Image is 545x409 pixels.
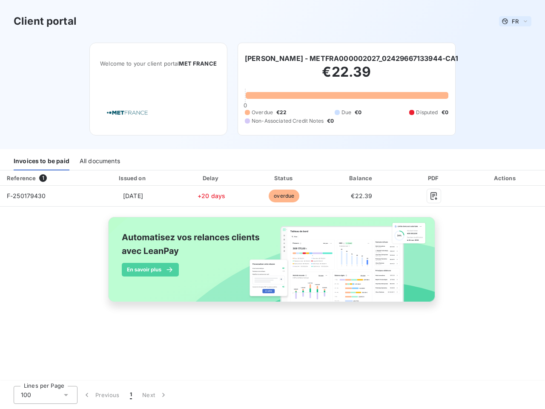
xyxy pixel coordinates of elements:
[327,117,334,125] span: €0
[244,102,247,109] span: 0
[7,192,46,199] span: F-250179430
[14,14,77,29] h3: Client portal
[21,391,31,399] span: 100
[323,174,401,182] div: Balance
[14,153,69,170] div: Invoices to be paid
[355,109,361,116] span: €0
[252,109,273,116] span: Overdue
[77,386,125,404] button: Previous
[92,174,174,182] div: Issued on
[100,101,155,125] img: Company logo
[100,60,217,67] span: Welcome to your client portal
[245,63,448,89] h2: €22.39
[341,109,351,116] span: Due
[123,192,143,199] span: [DATE]
[137,386,173,404] button: Next
[80,153,120,170] div: All documents
[179,60,217,67] span: MET FRANCE
[39,174,47,182] span: 1
[276,109,287,116] span: €22
[130,391,132,399] span: 1
[7,175,36,181] div: Reference
[351,192,372,199] span: €22.39
[416,109,438,116] span: Disputed
[100,212,445,317] img: banner
[269,190,299,202] span: overdue
[468,174,543,182] div: Actions
[404,174,464,182] div: PDF
[512,18,519,25] span: FR
[198,192,225,199] span: +20 days
[252,117,324,125] span: Non-Associated Credit Notes
[442,109,448,116] span: €0
[249,174,319,182] div: Status
[245,53,459,63] h6: [PERSON_NAME] - METFRA000002027_02429667133944-CA1
[125,386,137,404] button: 1
[178,174,245,182] div: Delay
